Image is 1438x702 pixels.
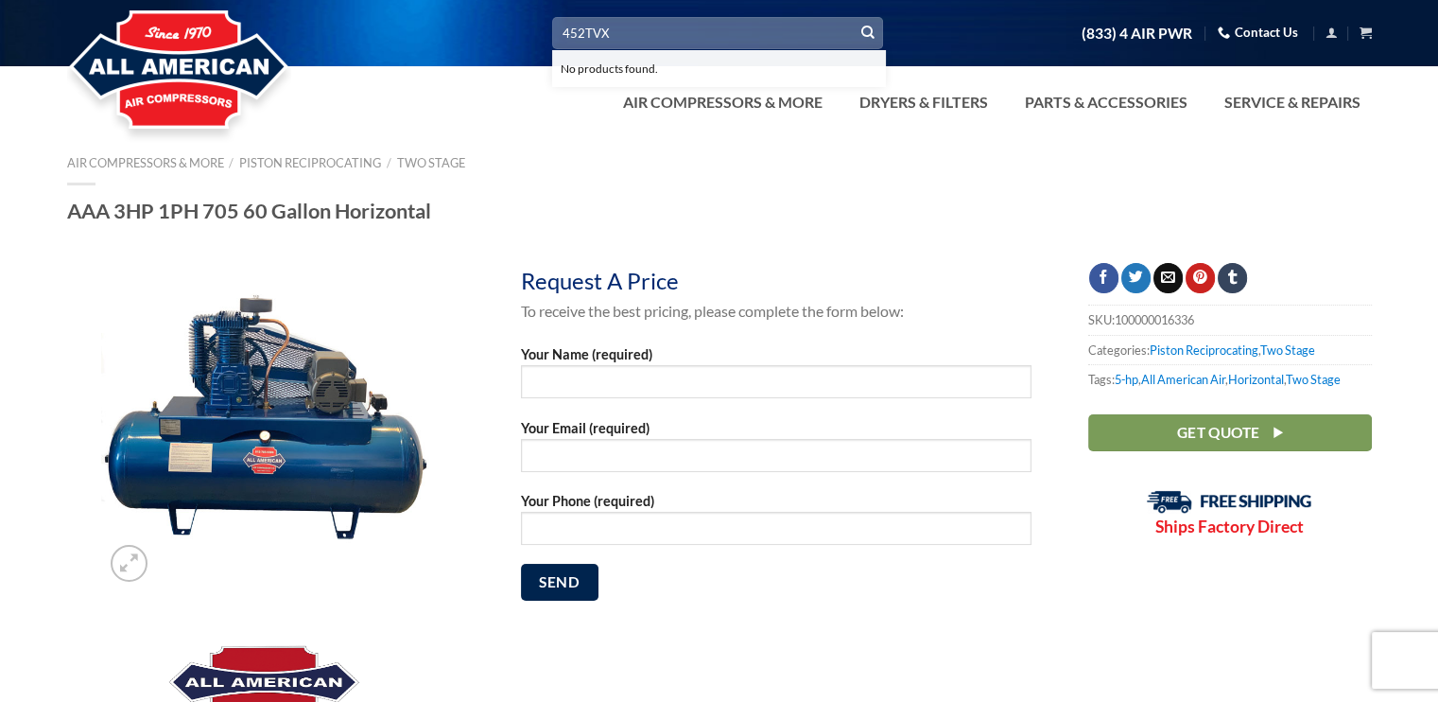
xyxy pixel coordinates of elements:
a: Two Stage [1260,342,1315,358]
form: Contact form [521,343,1031,616]
span: SKU: [1088,305,1372,334]
h1: AAA 3HP 1PH 705 60 Gallon Horizontal [67,198,1372,224]
a: Share on Twitter [1121,263,1151,293]
span: Tags: , , , [1088,364,1372,394]
button: Submit [854,19,882,47]
span: Get Quote [1176,421,1259,445]
img: AAA 5HP 1PH K30 60 Gallon Horizontal [101,263,429,591]
input: Your Email (required) [521,439,1031,472]
input: Your Phone (required) [521,512,1031,545]
a: All American Air [1141,372,1225,387]
a: (833) 4 AIR PWR [1082,17,1192,50]
a: Contact Us [1218,18,1298,47]
span: Categories: , [1088,335,1372,364]
a: Email to a Friend [1153,263,1183,293]
p: To receive the best pricing, please complete the form below: [521,299,1031,324]
strong: Ships Factory Direct [1155,517,1304,536]
a: Login [1325,21,1338,44]
a: Share on Facebook [1089,263,1118,293]
div: No products found. [561,60,878,78]
span: / [229,155,234,170]
input: Send [521,564,598,601]
a: Two Stage [1286,372,1341,387]
a: Air Compressors & More [612,83,834,121]
a: Piston Reciprocating [239,155,381,170]
a: Two Stage [397,155,465,170]
label: Your Name (required) [521,343,1031,412]
a: Parts & Accessories [1014,83,1199,121]
input: Search… [552,17,883,48]
label: Your Phone (required) [521,490,1031,558]
a: 5-hp [1115,372,1138,387]
input: Your Name (required) [521,365,1031,398]
a: Air Compressors & More [67,155,224,170]
a: Pin on Pinterest [1186,263,1215,293]
div: Request A Price [521,263,718,299]
a: Share on Tumblr [1218,263,1247,293]
span: / [387,155,391,170]
a: Horizontal [1228,372,1284,387]
img: Free Shipping [1147,490,1312,514]
a: Piston Reciprocating [1150,342,1258,358]
a: Get Quote [1088,414,1372,451]
a: Dryers & Filters [848,83,999,121]
label: Your Email (required) [521,417,1031,485]
span: 100000016336 [1115,312,1194,327]
a: Service & Repairs [1213,83,1372,121]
